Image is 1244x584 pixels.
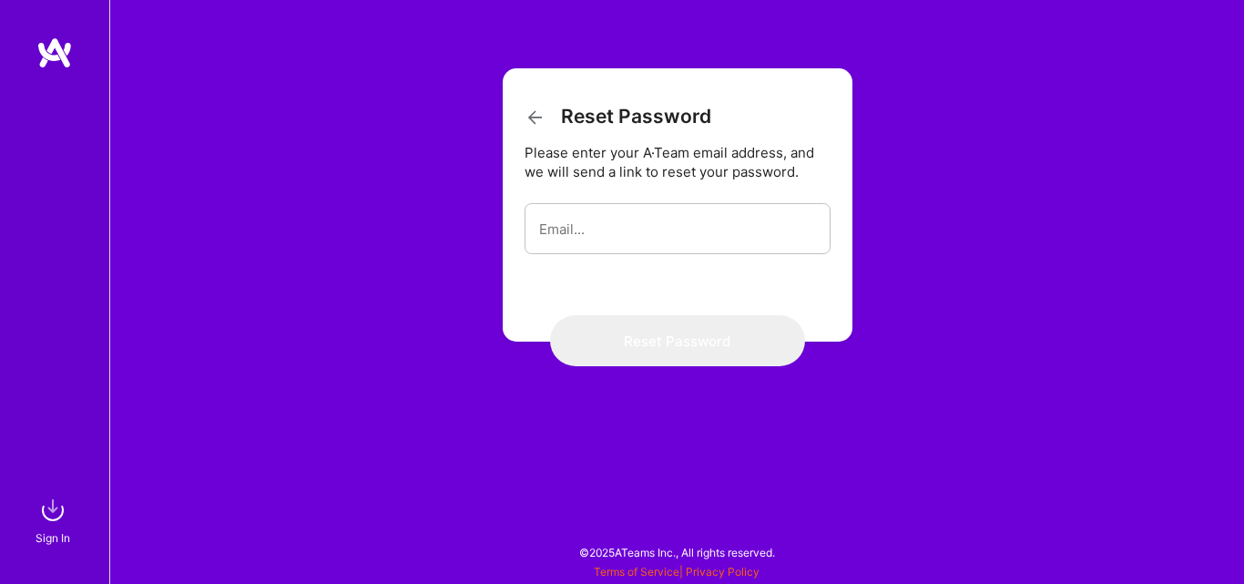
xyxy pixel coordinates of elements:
img: logo [36,36,73,69]
h3: Reset Password [525,105,711,128]
img: sign in [35,492,71,528]
a: Privacy Policy [686,565,760,579]
a: sign inSign In [38,492,71,548]
i: icon ArrowBack [525,107,546,128]
button: Reset Password [550,315,805,366]
input: Email... [539,206,816,252]
div: Please enter your A·Team email address, and we will send a link to reset your password. [525,143,831,181]
span: | [594,565,760,579]
div: © 2025 ATeams Inc., All rights reserved. [109,529,1244,575]
div: Sign In [36,528,70,548]
a: Terms of Service [594,565,679,579]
